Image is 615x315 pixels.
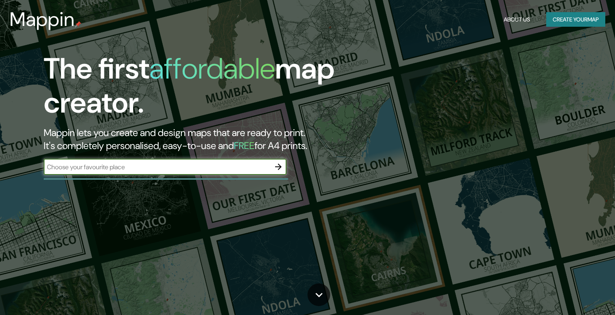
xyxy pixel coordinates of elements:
[149,50,275,87] h1: affordable
[75,21,81,28] img: mappin-pin
[44,52,351,126] h1: The first map creator.
[10,8,75,31] h3: Mappin
[500,12,533,27] button: About Us
[44,162,270,172] input: Choose your favourite place
[543,283,606,306] iframe: Help widget launcher
[234,139,254,152] h5: FREE
[546,12,605,27] button: Create yourmap
[44,126,351,152] h2: Mappin lets you create and design maps that are ready to print. It's completely personalised, eas...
